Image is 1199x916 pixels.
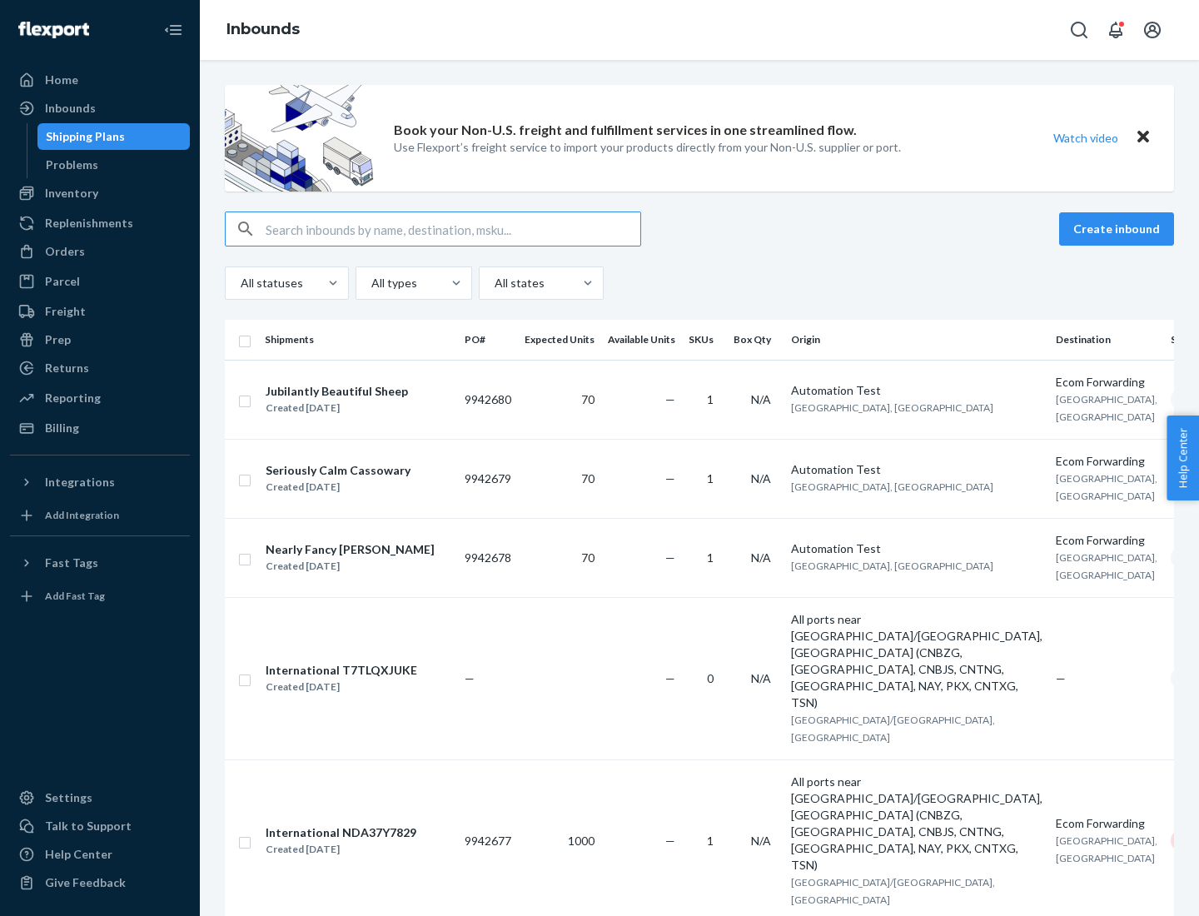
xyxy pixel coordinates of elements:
span: [GEOGRAPHIC_DATA], [GEOGRAPHIC_DATA] [1056,472,1157,502]
div: Inbounds [45,100,96,117]
button: Open notifications [1099,13,1132,47]
div: All ports near [GEOGRAPHIC_DATA]/[GEOGRAPHIC_DATA], [GEOGRAPHIC_DATA] (CNBZG, [GEOGRAPHIC_DATA], ... [791,774,1042,874]
div: Automation Test [791,382,1042,399]
div: Settings [45,789,92,806]
div: Orders [45,243,85,260]
a: Problems [37,152,191,178]
div: Add Fast Tag [45,589,105,603]
span: [GEOGRAPHIC_DATA], [GEOGRAPHIC_DATA] [791,480,993,493]
span: 0 [707,671,714,685]
span: 1 [707,392,714,406]
div: Integrations [45,474,115,490]
div: Fast Tags [45,555,98,571]
div: Created [DATE] [266,479,410,495]
button: Open Search Box [1062,13,1096,47]
a: Home [10,67,190,93]
input: All types [370,275,371,291]
span: N/A [751,392,771,406]
th: Destination [1049,320,1164,360]
span: [GEOGRAPHIC_DATA]/[GEOGRAPHIC_DATA], [GEOGRAPHIC_DATA] [791,714,995,744]
span: 1 [707,550,714,565]
div: Add Integration [45,508,119,522]
th: SKUs [682,320,727,360]
span: [GEOGRAPHIC_DATA]/[GEOGRAPHIC_DATA], [GEOGRAPHIC_DATA] [791,876,995,906]
button: Close [1132,126,1154,150]
a: Add Integration [10,502,190,529]
span: 70 [581,471,595,485]
div: Automation Test [791,540,1042,557]
div: Jubilantly Beautiful Sheep [266,383,408,400]
span: [GEOGRAPHIC_DATA], [GEOGRAPHIC_DATA] [1056,551,1157,581]
div: Shipping Plans [46,128,125,145]
span: [GEOGRAPHIC_DATA], [GEOGRAPHIC_DATA] [1056,834,1157,864]
button: Watch video [1042,126,1129,150]
a: Inventory [10,180,190,207]
div: Inventory [45,185,98,202]
span: 1 [707,471,714,485]
div: Created [DATE] [266,558,435,575]
button: Help Center [1167,416,1199,500]
div: Prep [45,331,71,348]
button: Open account menu [1136,13,1169,47]
div: Seriously Calm Cassowary [266,462,410,479]
td: 9942679 [458,439,518,518]
span: [GEOGRAPHIC_DATA], [GEOGRAPHIC_DATA] [1056,393,1157,423]
input: Search inbounds by name, destination, msku... [266,212,640,246]
a: Add Fast Tag [10,583,190,610]
p: Use Flexport’s freight service to import your products directly from your Non-U.S. supplier or port. [394,139,901,156]
input: All states [493,275,495,291]
button: Close Navigation [157,13,190,47]
a: Orders [10,238,190,265]
button: Integrations [10,469,190,495]
th: Origin [784,320,1049,360]
span: N/A [751,834,771,848]
button: Give Feedback [10,869,190,896]
span: 1 [707,834,714,848]
div: Help Center [45,846,112,863]
th: Available Units [601,320,682,360]
div: Reporting [45,390,101,406]
span: — [665,671,675,685]
div: Nearly Fancy [PERSON_NAME] [266,541,435,558]
div: Created [DATE] [266,679,417,695]
span: — [465,671,475,685]
input: All statuses [239,275,241,291]
td: 9942680 [458,360,518,439]
span: N/A [751,671,771,685]
div: Give Feedback [45,874,126,891]
a: Settings [10,784,190,811]
div: All ports near [GEOGRAPHIC_DATA]/[GEOGRAPHIC_DATA], [GEOGRAPHIC_DATA] (CNBZG, [GEOGRAPHIC_DATA], ... [791,611,1042,711]
span: [GEOGRAPHIC_DATA], [GEOGRAPHIC_DATA] [791,560,993,572]
th: Shipments [258,320,458,360]
a: Prep [10,326,190,353]
span: [GEOGRAPHIC_DATA], [GEOGRAPHIC_DATA] [791,401,993,414]
span: N/A [751,550,771,565]
span: — [665,392,675,406]
a: Freight [10,298,190,325]
button: Fast Tags [10,550,190,576]
td: 9942678 [458,518,518,597]
span: — [1056,671,1066,685]
span: 1000 [568,834,595,848]
th: Expected Units [518,320,601,360]
span: — [665,550,675,565]
a: Shipping Plans [37,123,191,150]
div: Problems [46,157,98,173]
div: Ecom Forwarding [1056,453,1157,470]
a: Billing [10,415,190,441]
div: Ecom Forwarding [1056,374,1157,391]
a: Parcel [10,268,190,295]
div: Freight [45,303,86,320]
ol: breadcrumbs [213,6,313,54]
img: Flexport logo [18,22,89,38]
div: Billing [45,420,79,436]
div: Home [45,72,78,88]
span: N/A [751,471,771,485]
div: Ecom Forwarding [1056,815,1157,832]
div: International T7TLQXJUKE [266,662,417,679]
div: International NDA37Y7829 [266,824,416,841]
p: Book your Non-U.S. freight and fulfillment services in one streamlined flow. [394,121,857,140]
div: Talk to Support [45,818,132,834]
a: Inbounds [226,20,300,38]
